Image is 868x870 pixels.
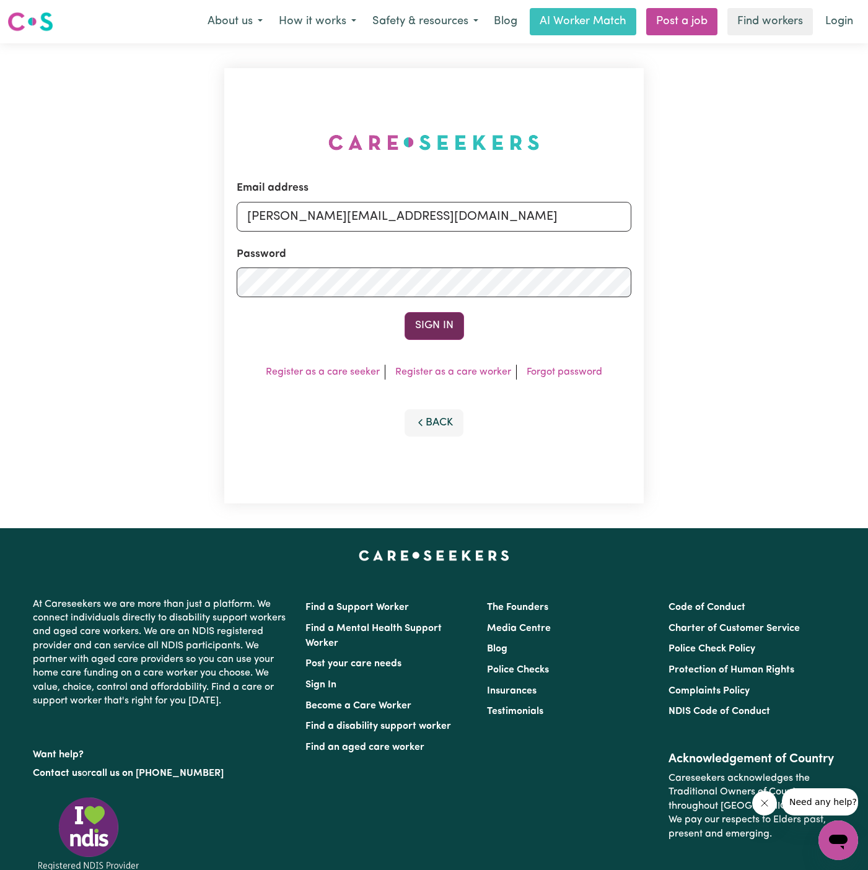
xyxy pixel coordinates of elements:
[818,820,858,860] iframe: Button to launch messaging window
[199,9,271,35] button: About us
[669,602,745,612] a: Code of Conduct
[646,8,717,35] a: Post a job
[669,665,794,675] a: Protection of Human Rights
[91,768,224,778] a: call us on [PHONE_NUMBER]
[669,686,750,696] a: Complaints Policy
[530,8,636,35] a: AI Worker Match
[487,602,548,612] a: The Founders
[487,707,543,716] a: Testimonials
[487,686,537,696] a: Insurances
[359,550,509,560] a: Careseekers home page
[669,624,800,633] a: Charter of Customer Service
[33,762,291,785] p: or
[271,9,364,35] button: How it works
[669,707,770,716] a: NDIS Code of Conduct
[486,8,525,35] a: Blog
[487,624,551,633] a: Media Centre
[33,593,291,713] p: At Careseekers we are more than just a platform. We connect individuals directly to disability su...
[33,743,291,762] p: Want help?
[237,180,309,196] label: Email address
[237,246,286,263] label: Password
[305,742,424,752] a: Find an aged care worker
[305,624,442,648] a: Find a Mental Health Support Worker
[7,7,53,36] a: Careseekers logo
[818,8,861,35] a: Login
[752,791,777,816] iframe: Close message
[669,644,755,654] a: Police Check Policy
[364,9,486,35] button: Safety & resources
[237,202,631,232] input: Email address
[727,8,813,35] a: Find workers
[33,768,82,778] a: Contact us
[305,680,336,690] a: Sign In
[305,701,411,711] a: Become a Care Worker
[405,409,464,437] button: Back
[266,367,380,377] a: Register as a care seeker
[7,11,53,33] img: Careseekers logo
[487,644,507,654] a: Blog
[305,602,409,612] a: Find a Support Worker
[669,767,835,846] p: Careseekers acknowledges the Traditional Owners of Country throughout [GEOGRAPHIC_DATA]. We pay o...
[782,788,858,816] iframe: Message from company
[527,367,602,377] a: Forgot password
[395,367,511,377] a: Register as a care worker
[305,659,401,669] a: Post your care needs
[305,721,451,731] a: Find a disability support worker
[669,752,835,767] h2: Acknowledgement of Country
[405,312,464,339] button: Sign In
[487,665,549,675] a: Police Checks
